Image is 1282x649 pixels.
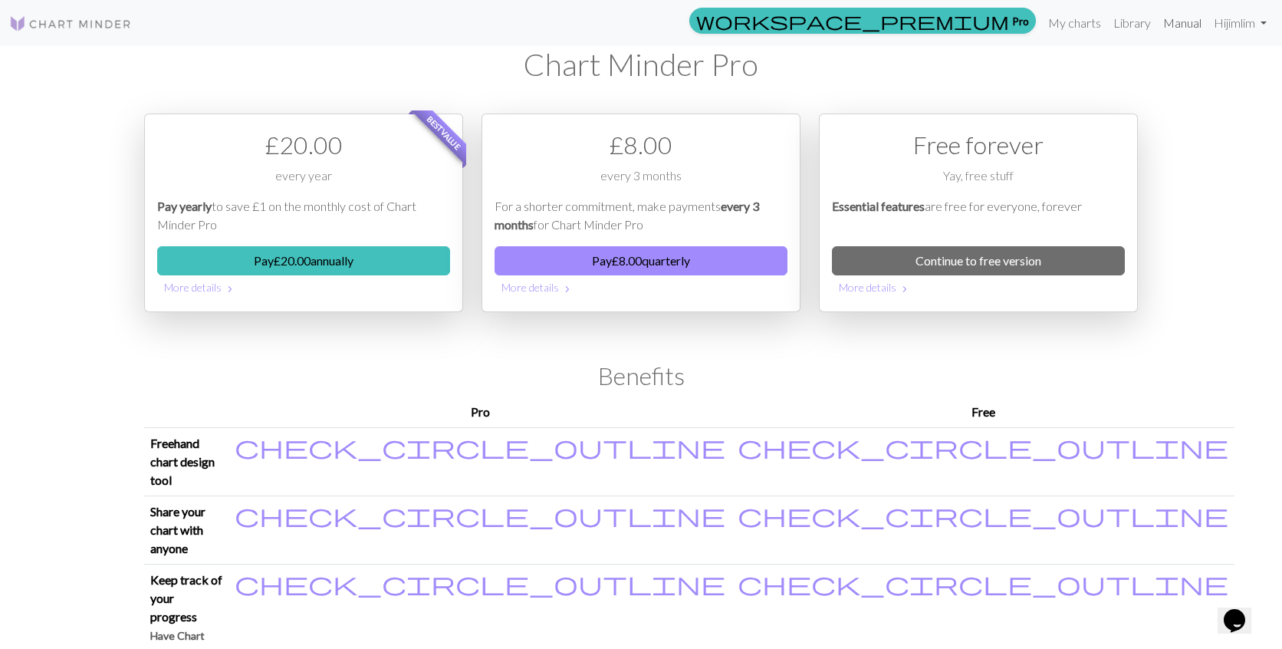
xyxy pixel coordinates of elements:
span: workspace_premium [696,10,1009,31]
div: Payment option 2 [482,114,800,312]
span: check_circle_outline [235,568,725,598]
a: Continue to free version [832,246,1125,275]
button: More details [495,275,787,299]
a: Library [1107,8,1157,38]
span: chevron_right [224,282,236,297]
a: Pro [689,8,1036,34]
button: Pay£8.00quarterly [495,246,787,275]
button: More details [157,275,450,299]
div: every year [157,166,450,197]
span: chevron_right [561,282,574,297]
i: Included [235,434,725,459]
div: £ 20.00 [157,127,450,163]
iframe: chat widget [1218,588,1267,634]
div: £ 8.00 [495,127,787,163]
i: Included [738,571,1228,595]
p: Freehand chart design tool [150,434,222,489]
button: Pay£20.00annually [157,246,450,275]
span: check_circle_outline [738,568,1228,598]
div: every 3 months [495,166,787,197]
p: For a shorter commitment, make payments for Chart Minder Pro [495,197,787,234]
span: check_circle_outline [235,500,725,529]
div: Payment option 1 [144,114,463,312]
i: Included [738,434,1228,459]
p: are free for everyone, forever [832,197,1125,234]
h1: Chart Minder Pro [144,46,1138,83]
h2: Benefits [144,361,1138,390]
span: check_circle_outline [738,500,1228,529]
button: More details [832,275,1125,299]
em: Pay yearly [157,199,212,213]
th: Pro [228,397,731,428]
span: Best value [412,100,477,166]
img: Logo [9,15,132,33]
span: check_circle_outline [235,432,725,461]
p: Share your chart with anyone [150,502,222,558]
a: Hijimlim [1208,8,1273,38]
i: Included [235,502,725,527]
p: Keep track of your progress [150,571,222,626]
em: Essential features [832,199,925,213]
span: chevron_right [899,282,911,297]
a: Manual [1157,8,1208,38]
div: Free option [819,114,1138,312]
span: check_circle_outline [738,432,1228,461]
a: My charts [1042,8,1107,38]
i: Included [738,502,1228,527]
p: to save £1 on the monthly cost of Chart Minder Pro [157,197,450,234]
i: Included [235,571,725,595]
div: Yay, free stuff [832,166,1125,197]
div: Free forever [832,127,1125,163]
th: Free [731,397,1234,428]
